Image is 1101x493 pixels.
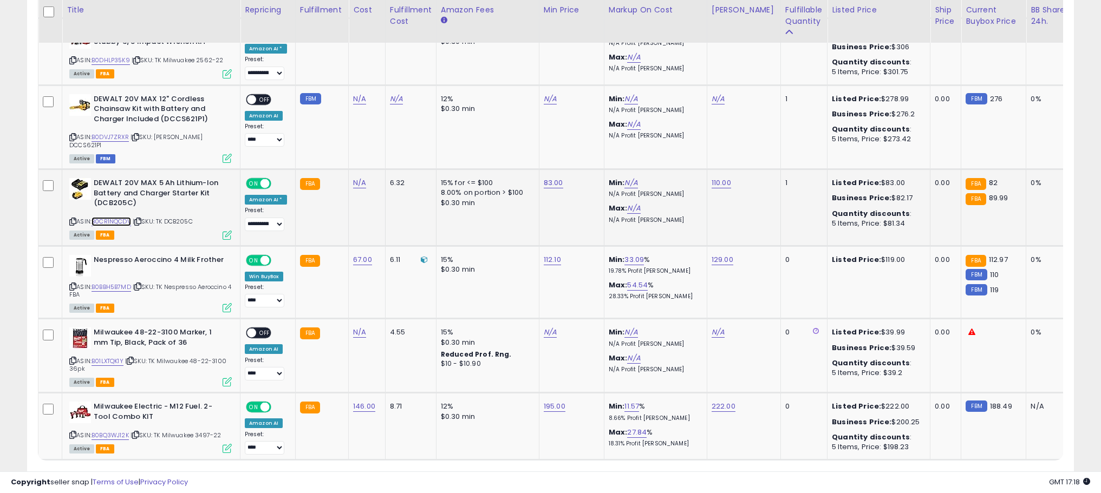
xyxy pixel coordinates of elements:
[832,219,922,228] div: 5 Items, Price: $81.34
[609,94,625,104] b: Min:
[627,119,640,130] a: N/A
[966,93,987,104] small: FBM
[832,94,881,104] b: Listed Price:
[69,378,94,387] span: All listings currently available for purchase on Amazon
[69,402,91,423] img: 41tbvVLCCYL._SL40_.jpg
[966,4,1021,27] div: Current Buybox Price
[69,231,94,240] span: All listings currently available for purchase on Amazon
[832,109,891,119] b: Business Price:
[96,444,114,453] span: FBA
[69,27,232,77] div: ASIN:
[300,327,320,339] small: FBA
[832,4,926,16] div: Listed Price
[441,255,531,265] div: 15%
[544,401,565,412] a: 195.00
[624,94,637,104] a: N/A
[832,134,922,144] div: 5 Items, Price: $273.42
[609,427,628,437] b: Max:
[832,368,922,378] div: 5 Items, Price: $39.2
[96,304,114,313] span: FBA
[832,327,922,337] div: $39.99
[935,402,953,411] div: 0.00
[832,209,922,219] div: :
[92,431,129,440] a: B0BQ3WJ12K
[441,178,531,188] div: 15% for <= $100
[990,269,999,280] span: 110
[624,254,644,265] a: 33.09
[441,16,447,25] small: Amazon Fees.
[832,193,891,203] b: Business Price:
[832,178,881,188] b: Listed Price:
[989,254,1008,265] span: 112.97
[245,195,287,205] div: Amazon AI *
[712,178,731,188] a: 110.00
[441,104,531,114] div: $0.30 min
[94,255,225,268] b: Nespresso Aeroccino 4 Milk Frother
[832,327,881,337] b: Listed Price:
[245,344,283,354] div: Amazon AI
[627,203,640,214] a: N/A
[300,402,320,413] small: FBA
[441,4,535,16] div: Amazon Fees
[624,178,637,188] a: N/A
[832,358,910,368] b: Quantity discounts
[990,94,1002,104] span: 276
[441,327,531,337] div: 15%
[390,255,428,265] div: 6.11
[300,93,321,104] small: FBM
[441,265,531,274] div: $0.30 min
[96,231,114,240] span: FBA
[353,4,381,16] div: Cost
[966,400,987,412] small: FBM
[832,109,922,119] div: $276.2
[270,255,287,265] span: OFF
[96,378,114,387] span: FBA
[245,4,291,16] div: Repricing
[69,327,232,385] div: ASIN:
[832,358,922,368] div: :
[69,69,94,78] span: All listings currently available for purchase on Amazon
[935,327,953,337] div: 0.00
[69,444,94,453] span: All listings currently available for purchase on Amazon
[92,357,123,366] a: B01LXTQK1Y
[69,327,91,349] img: 51d7rZlDMsL._SL40_.jpg
[93,477,139,487] a: Terms of Use
[832,432,922,442] div: :
[609,366,699,373] p: N/A Profit [PERSON_NAME]
[353,178,366,188] a: N/A
[441,198,531,208] div: $0.30 min
[270,403,287,412] span: OFF
[441,338,531,347] div: $0.30 min
[441,350,512,359] b: Reduced Prof. Rng.
[544,94,557,104] a: N/A
[785,327,819,337] div: 0
[96,69,114,78] span: FBA
[441,94,531,104] div: 12%
[69,255,232,312] div: ASIN:
[245,431,287,455] div: Preset:
[300,178,320,190] small: FBA
[247,179,260,188] span: ON
[832,42,891,52] b: Business Price:
[441,412,531,422] div: $0.30 min
[966,178,986,190] small: FBA
[609,216,699,224] p: N/A Profit [PERSON_NAME]
[69,178,232,238] div: ASIN:
[966,269,987,280] small: FBM
[627,427,647,438] a: 27.84
[245,284,287,308] div: Preset:
[935,178,953,188] div: 0.00
[609,65,699,73] p: N/A Profit [PERSON_NAME]
[627,353,640,364] a: N/A
[92,133,129,142] a: B0DVJ7ZRXR
[245,44,287,54] div: Amazon AI *
[69,255,91,277] img: 41E-1WULQDL._SL40_.jpg
[390,4,432,27] div: Fulfillment Cost
[609,280,699,300] div: %
[832,57,922,67] div: :
[712,94,725,104] a: N/A
[785,94,819,104] div: 1
[832,124,922,134] div: :
[832,67,922,77] div: 5 Items, Price: $301.75
[832,442,922,452] div: 5 Items, Price: $198.23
